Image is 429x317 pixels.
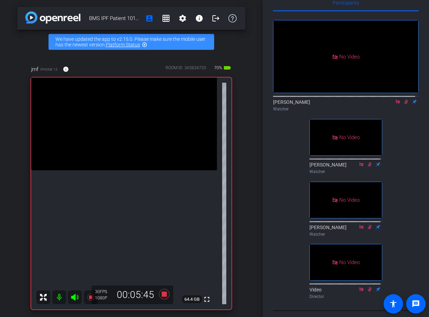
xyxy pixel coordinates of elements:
span: No Video [339,53,360,60]
div: Video [309,286,382,300]
span: jmf [31,65,38,73]
span: BMS IPF Patient 10132025 [89,11,141,25]
mat-icon: message [412,300,420,308]
mat-icon: logout [212,14,220,22]
span: iPhone 13 [40,67,58,72]
div: 30 [95,289,112,295]
mat-icon: fullscreen [203,295,211,304]
mat-icon: grid_on [162,14,170,22]
mat-icon: info [63,66,69,72]
div: Director [309,293,382,300]
span: No Video [339,259,360,265]
span: 64.4 GB [182,295,202,304]
span: No Video [339,197,360,203]
span: FPS [100,289,107,294]
span: No Video [339,134,360,141]
mat-icon: account_box [145,14,154,22]
div: Watcher [309,231,382,237]
div: 00:05:45 [112,289,159,301]
div: Watcher [273,106,419,112]
div: Watcher [309,169,382,175]
div: [PERSON_NAME] [273,99,419,112]
a: Platform Status [106,42,140,47]
div: [PERSON_NAME] [309,161,382,175]
mat-icon: battery_std [223,64,231,72]
span: 70% [213,62,223,73]
mat-icon: settings [178,14,187,22]
img: app-logo [25,11,80,24]
mat-icon: info [195,14,203,22]
div: 1080P [95,295,112,301]
span: Participants [333,0,359,5]
mat-icon: highlight_off [142,42,147,47]
div: ROOM ID: 365834720 [166,65,206,75]
div: We have updated the app to v2.15.0. Please make sure the mobile user has the newest version. [49,34,214,50]
mat-icon: accessibility [389,300,397,308]
div: [PERSON_NAME] [309,224,382,237]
